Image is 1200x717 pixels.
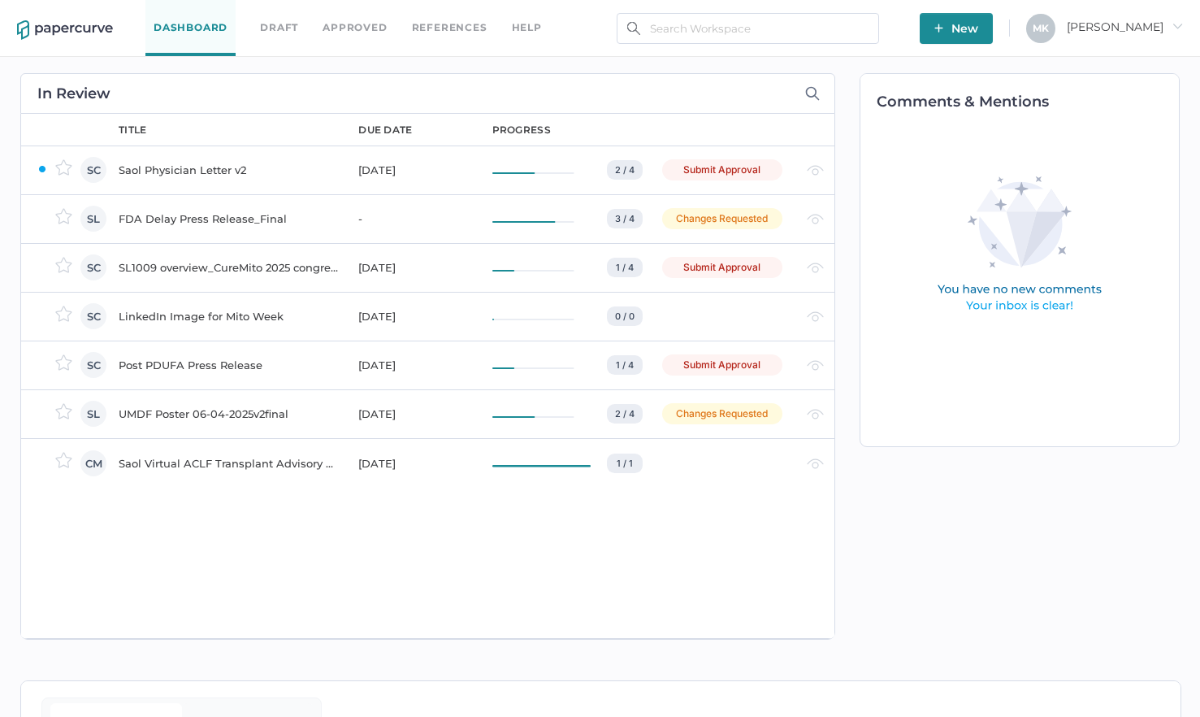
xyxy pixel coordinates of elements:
img: star-inactive.70f2008a.svg [55,452,72,468]
div: [DATE] [358,404,472,424]
input: Search Workspace [617,13,879,44]
div: 2 / 4 [607,404,643,424]
div: due date [358,123,412,137]
div: CM [80,450,106,476]
h2: Comments & Mentions [877,94,1179,109]
h2: In Review [37,86,110,101]
a: References [412,19,487,37]
div: SC [80,352,106,378]
div: progress [492,123,551,137]
div: [DATE] [358,454,472,473]
img: eye-light-gray.b6d092a5.svg [807,360,824,371]
div: FDA Delay Press Release_Final [119,209,339,228]
span: M K [1033,22,1049,34]
a: Approved [323,19,387,37]
div: title [119,123,147,137]
img: eye-light-gray.b6d092a5.svg [807,311,824,322]
img: search.bf03fe8b.svg [627,22,640,35]
td: - [342,194,475,243]
div: SL [80,401,106,427]
div: Submit Approval [662,159,782,180]
img: star-inactive.70f2008a.svg [55,306,72,322]
img: star-inactive.70f2008a.svg [55,257,72,273]
i: arrow_right [1172,20,1183,32]
img: eye-light-gray.b6d092a5.svg [807,165,824,176]
div: [DATE] [358,306,472,326]
div: 1 / 4 [607,355,643,375]
div: 0 / 0 [607,306,643,326]
div: help [512,19,542,37]
span: [PERSON_NAME] [1067,20,1183,34]
img: eye-light-gray.b6d092a5.svg [807,409,824,419]
div: SC [80,254,106,280]
div: SL [80,206,106,232]
div: [DATE] [358,355,472,375]
div: 3 / 4 [607,209,643,228]
div: 1 / 1 [607,454,643,473]
img: papercurve-logo-colour.7244d18c.svg [17,20,113,40]
div: Saol Physician Letter v2 [119,160,339,180]
img: eye-light-gray.b6d092a5.svg [807,214,824,224]
button: New [920,13,993,44]
img: star-inactive.70f2008a.svg [55,403,72,419]
img: search-icon-expand.c6106642.svg [805,86,820,101]
div: SL1009 overview_CureMito 2025 congress_for PRC [119,258,339,277]
div: Saol Virtual ACLF Transplant Advisory Board [119,454,339,473]
img: comments-empty-state.0193fcf7.svg [903,163,1137,327]
div: Submit Approval [662,257,782,278]
div: Changes Requested [662,403,782,424]
div: SC [80,303,106,329]
div: LinkedIn Image for Mito Week [119,306,339,326]
div: [DATE] [358,160,472,180]
div: SC [80,157,106,183]
img: star-inactive.70f2008a.svg [55,159,72,176]
div: Changes Requested [662,208,782,229]
img: star-inactive.70f2008a.svg [55,208,72,224]
div: 2 / 4 [607,160,643,180]
img: star-inactive.70f2008a.svg [55,354,72,371]
img: ZaPP2z7XVwAAAABJRU5ErkJggg== [37,164,47,174]
div: Post PDUFA Press Release [119,355,339,375]
div: Submit Approval [662,354,782,376]
div: [DATE] [358,258,472,277]
span: New [934,13,978,44]
img: eye-light-gray.b6d092a5.svg [807,263,824,273]
a: Draft [260,19,298,37]
img: eye-light-gray.b6d092a5.svg [807,458,824,469]
div: 1 / 4 [607,258,643,277]
img: plus-white.e19ec114.svg [934,24,943,33]
div: UMDF Poster 06-04-2025v2final [119,404,339,424]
